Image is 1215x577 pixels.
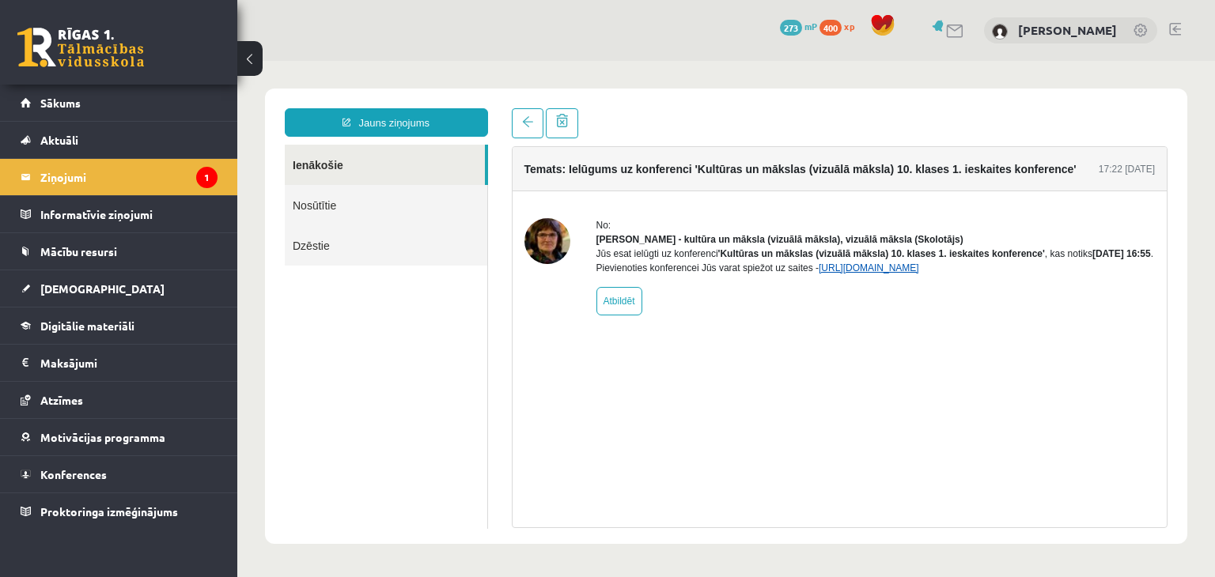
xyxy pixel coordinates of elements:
[40,467,107,481] span: Konferences
[359,186,918,214] div: Jūs esat ielūgti uz konferenci , kas notiks . Pievienoties konferencei Jūs varat spiežot uz saites -
[196,167,218,188] i: 1
[47,164,250,205] a: Dzēstie
[17,28,144,67] a: Rīgas 1. Tālmācības vidusskola
[47,47,251,76] a: Jauns ziņojums
[21,456,218,492] a: Konferences
[40,96,81,110] span: Sākums
[804,20,817,32] span: mP
[481,187,808,198] b: 'Kultūras un mākslas (vizuālā māksla) 10. klases 1. ieskaites konference'
[844,20,854,32] span: xp
[40,504,178,519] span: Proktoringa izmēģinājums
[21,270,218,307] a: [DEMOGRAPHIC_DATA]
[40,393,83,407] span: Atzīmes
[21,419,218,455] a: Motivācijas programma
[21,196,218,232] a: Informatīvie ziņojumi
[21,159,218,195] a: Ziņojumi1
[47,124,250,164] a: Nosūtītie
[47,84,248,124] a: Ienākošie
[40,430,165,444] span: Motivācijas programma
[40,345,218,381] legend: Maksājumi
[21,493,218,530] a: Proktoringa izmēģinājums
[359,157,918,172] div: No:
[21,382,218,418] a: Atzīmes
[40,159,218,195] legend: Ziņojumi
[21,85,218,121] a: Sākums
[287,102,839,115] h4: Temats: Ielūgums uz konferenci 'Kultūras un mākslas (vizuālā māksla) 10. klases 1. ieskaites konf...
[819,20,842,36] span: 400
[819,20,862,32] a: 400 xp
[359,226,405,255] a: Atbildēt
[21,307,218,344] a: Digitālie materiāli
[40,281,165,296] span: [DEMOGRAPHIC_DATA]
[581,202,682,213] a: [URL][DOMAIN_NAME]
[287,157,333,203] img: Ilze Kolka - kultūra un māksla (vizuālā māksla), vizuālā māksla
[855,187,914,198] b: [DATE] 16:55
[780,20,817,32] a: 273 mP
[1018,22,1117,38] a: [PERSON_NAME]
[40,196,218,232] legend: Informatīvie ziņojumi
[359,173,726,184] strong: [PERSON_NAME] - kultūra un māksla (vizuālā māksla), vizuālā māksla (Skolotājs)
[21,233,218,270] a: Mācību resursi
[21,345,218,381] a: Maksājumi
[21,122,218,158] a: Aktuāli
[780,20,802,36] span: 273
[40,244,117,258] span: Mācību resursi
[40,319,134,333] span: Digitālie materiāli
[40,133,78,147] span: Aktuāli
[992,24,1008,40] img: Angelisa Kuzņecova
[861,101,918,115] div: 17:22 [DATE]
